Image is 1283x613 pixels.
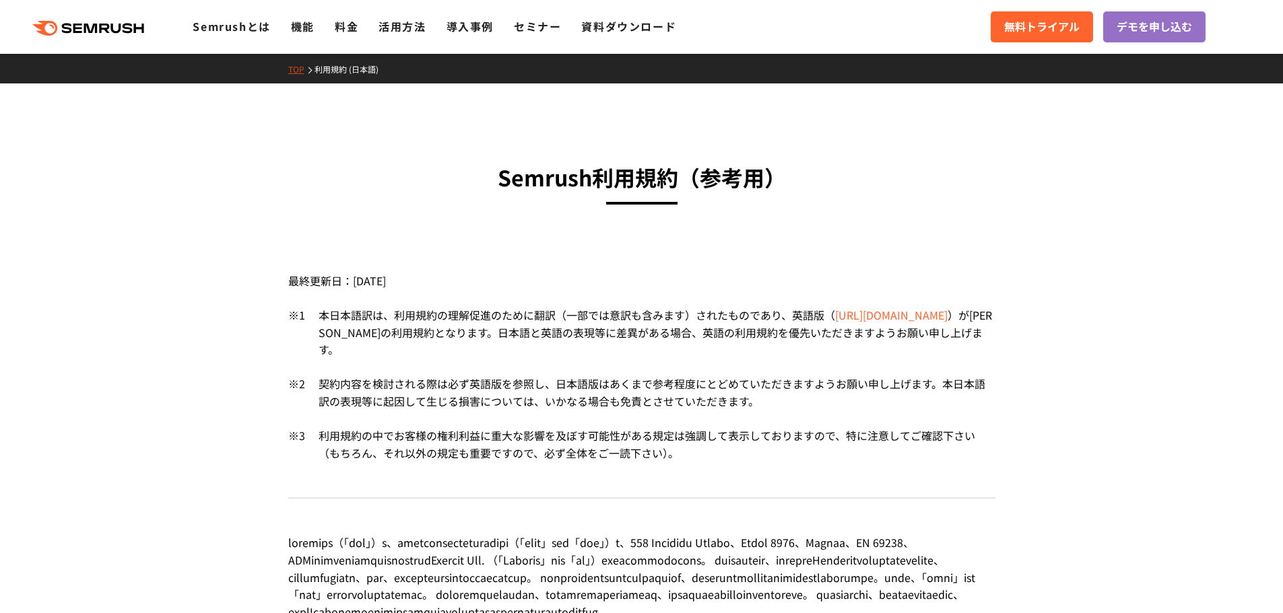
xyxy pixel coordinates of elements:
a: 導入事例 [447,18,494,34]
span: が[PERSON_NAME]の利用規約となります。日本語と英語の表現等に差異がある場合、英語の利用規約を優先いただきますようお願い申し上げます。 [319,307,992,357]
a: 利用規約 (日本語) [315,63,389,75]
div: 利用規約の中でお客様の権利利益に重大な影響を及ぼす可能性がある規定は強調して表示しておりますので、特に注意してご確認下さい（もちろん、それ以外の規定も重要ですので、必ず全体をご一読下さい）。 [305,427,995,462]
span: 本日本語訳は、利用規約の理解促進のために翻訳（一部では意訳も含みます）されたものであり、英語版 [319,307,824,323]
div: 最終更新日：[DATE] [288,248,995,307]
div: ※1 [288,307,305,375]
a: デモを申し込む [1103,11,1206,42]
span: 無料トライアル [1004,18,1080,36]
a: [URL][DOMAIN_NAME] [835,307,948,323]
a: 資料ダウンロード [581,18,676,34]
h3: Semrush利用規約 （参考用） [288,160,995,194]
div: 契約内容を検討される際は必ず英語版を参照し、日本語版はあくまで参考程度にとどめていただきますようお願い申し上げます。本日本語訳の表現等に起因して生じる損害については、いかなる場合も免責とさせてい... [305,375,995,427]
a: 機能 [291,18,315,34]
a: 料金 [335,18,358,34]
a: 活用方法 [379,18,426,34]
span: （ ） [824,307,958,323]
span: デモを申し込む [1117,18,1192,36]
div: ※2 [288,375,305,427]
div: ※3 [288,427,305,462]
a: Semrushとは [193,18,270,34]
a: TOP [288,63,315,75]
a: セミナー [514,18,561,34]
a: 無料トライアル [991,11,1093,42]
